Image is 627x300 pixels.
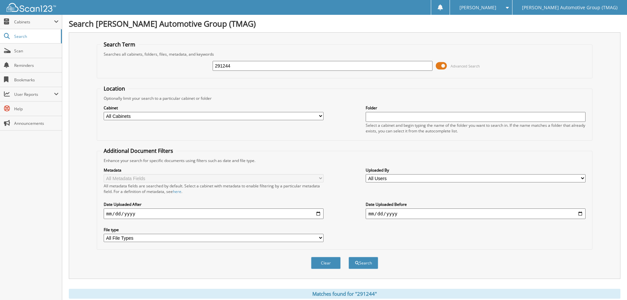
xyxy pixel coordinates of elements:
[14,77,59,83] span: Bookmarks
[366,105,586,111] label: Folder
[366,208,586,219] input: end
[366,123,586,134] div: Select a cabinet and begin typing the name of the folder you want to search in. If the name match...
[14,63,59,68] span: Reminders
[14,48,59,54] span: Scan
[100,85,128,92] legend: Location
[100,158,589,163] div: Enhance your search for specific documents using filters such as date and file type.
[14,106,59,112] span: Help
[104,202,324,207] label: Date Uploaded After
[14,92,54,97] span: User Reports
[104,183,324,194] div: All metadata fields are searched by default. Select a cabinet with metadata to enable filtering b...
[100,147,176,154] legend: Additional Document Filters
[366,167,586,173] label: Uploaded By
[14,19,54,25] span: Cabinets
[69,289,620,299] div: Matches found for "291244"
[522,6,617,10] span: [PERSON_NAME] Automotive Group (TMAG)
[14,34,58,39] span: Search
[104,227,324,232] label: File type
[104,167,324,173] label: Metadata
[173,189,181,194] a: here
[451,64,480,68] span: Advanced Search
[69,18,620,29] h1: Search [PERSON_NAME] Automotive Group (TMAG)
[100,95,589,101] div: Optionally limit your search to a particular cabinet or folder
[100,41,139,48] legend: Search Term
[14,121,59,126] span: Announcements
[349,257,378,269] button: Search
[7,3,56,12] img: scan123-logo-white.svg
[366,202,586,207] label: Date Uploaded Before
[311,257,341,269] button: Clear
[459,6,496,10] span: [PERSON_NAME]
[104,208,324,219] input: start
[104,105,324,111] label: Cabinet
[100,51,589,57] div: Searches all cabinets, folders, files, metadata, and keywords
